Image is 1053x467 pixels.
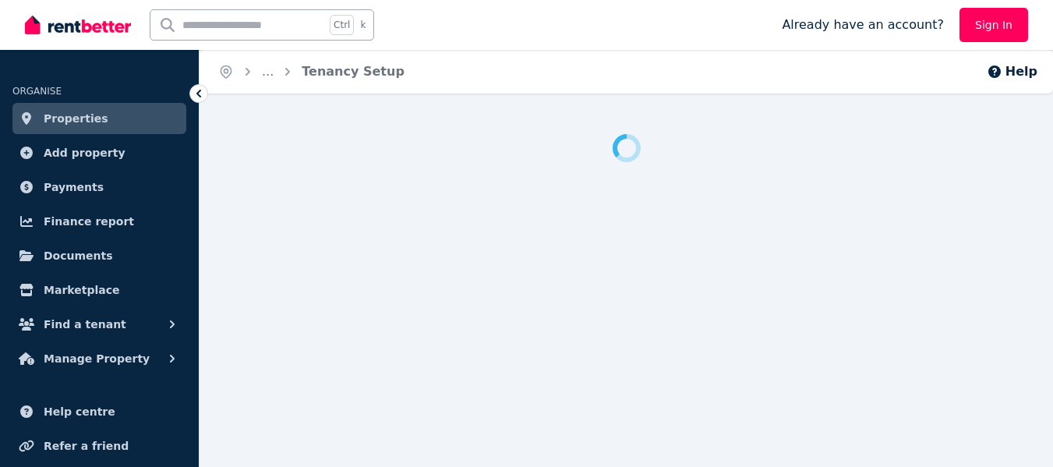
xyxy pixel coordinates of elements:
a: Payments [12,172,186,203]
span: Manage Property [44,349,150,368]
button: Manage Property [12,343,186,374]
span: Add property [44,143,125,162]
span: k [360,19,366,31]
a: Sign In [959,8,1028,42]
nav: Breadcrumb [200,50,423,94]
span: Help centre [44,402,115,421]
span: Tenancy Setup [302,62,405,81]
button: Find a tenant [12,309,186,340]
span: Documents [44,246,113,265]
span: ORGANISE [12,86,62,97]
a: Documents [12,240,186,271]
button: Help [987,62,1037,81]
span: Find a tenant [44,315,126,334]
span: Finance report [44,212,134,231]
a: ... [262,64,274,79]
span: Properties [44,109,108,128]
a: Add property [12,137,186,168]
a: Refer a friend [12,430,186,462]
a: Finance report [12,206,186,237]
span: Ctrl [330,15,354,35]
span: Marketplace [44,281,119,299]
span: Payments [44,178,104,196]
span: Refer a friend [44,437,129,455]
img: RentBetter [25,13,131,37]
a: Help centre [12,396,186,427]
a: Properties [12,103,186,134]
a: Marketplace [12,274,186,306]
span: Already have an account? [782,16,944,34]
